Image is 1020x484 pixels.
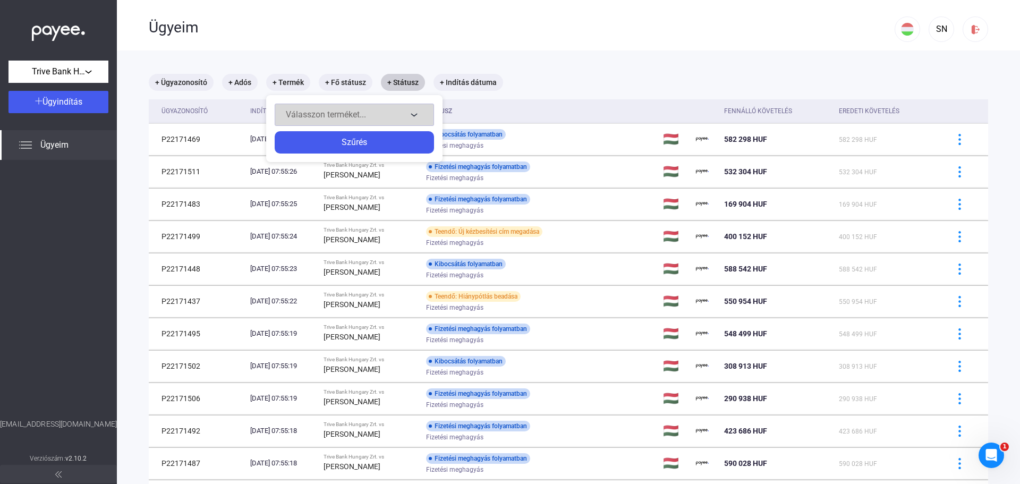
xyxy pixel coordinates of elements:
button: Szűrés [275,131,434,154]
div: Szűrés [278,136,431,149]
iframe: Intercom live chat [979,443,1004,468]
button: Válasszon terméket... [275,104,434,126]
span: 1 [1000,443,1009,451]
span: Válasszon terméket... [286,109,366,120]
